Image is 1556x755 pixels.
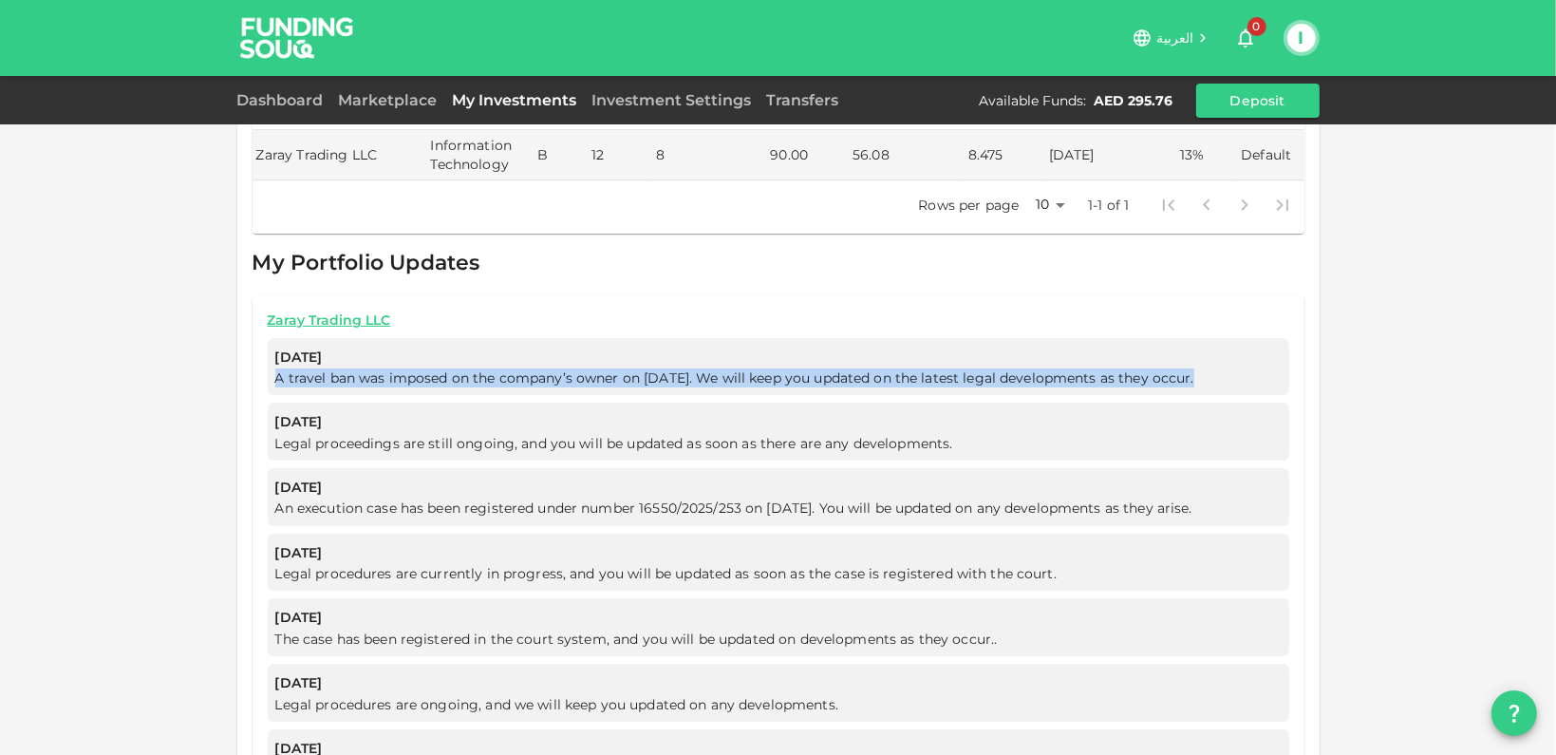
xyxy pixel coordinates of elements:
[1196,84,1320,118] button: Deposit
[237,91,331,109] a: Dashboard
[275,435,961,452] span: Legal proceedings are still ongoing, and you will be updated as soon as there are any developments.
[275,696,846,713] span: Legal procedures are ongoing, and we will keep you updated on any developments.
[965,130,1045,180] td: 8.475
[1045,130,1176,180] td: [DATE]
[426,130,533,180] td: Information Technology
[1026,191,1072,218] div: 10
[445,91,585,109] a: My Investments
[1247,17,1266,36] span: 0
[588,130,652,180] td: 12
[253,130,427,180] td: Zaray Trading LLC
[1095,91,1173,110] div: AED 295.76
[275,500,1200,517] span: An execution case has been registered under number 16550/2025/253 on [DATE]. You will be updated ...
[1088,196,1129,215] p: 1-1 of 1
[759,91,847,109] a: Transfers
[918,196,1019,215] p: Rows per page
[1491,690,1537,736] button: question
[268,311,1289,330] a: Zaray Trading LLC
[275,606,1282,630] span: [DATE]
[652,130,766,180] td: 8
[275,410,1282,434] span: [DATE]
[331,91,445,109] a: Marketplace
[275,671,1282,695] span: [DATE]
[275,631,1005,648] span: The case has been registered in the court system, and you will be updated on developments as they...
[275,476,1282,500] span: [DATE]
[275,369,1202,387] span: A travel ban was imposed on the company’s owner on [DATE]. We will keep you updated on the latest...
[1287,24,1316,52] button: I
[1176,130,1237,180] td: 13%
[275,541,1282,565] span: [DATE]
[534,130,588,180] td: B
[1156,29,1194,47] span: العربية
[585,91,759,109] a: Investment Settings
[849,130,965,180] td: 56.08
[275,565,1064,582] span: Legal procedures are currently in progress, and you will be updated as soon as the case is regist...
[1227,19,1265,57] button: 0
[1237,130,1303,180] td: Default
[253,250,480,275] span: My Portfolio Updates
[980,91,1087,110] div: Available Funds :
[766,130,849,180] td: 90.00
[275,346,1282,369] span: [DATE]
